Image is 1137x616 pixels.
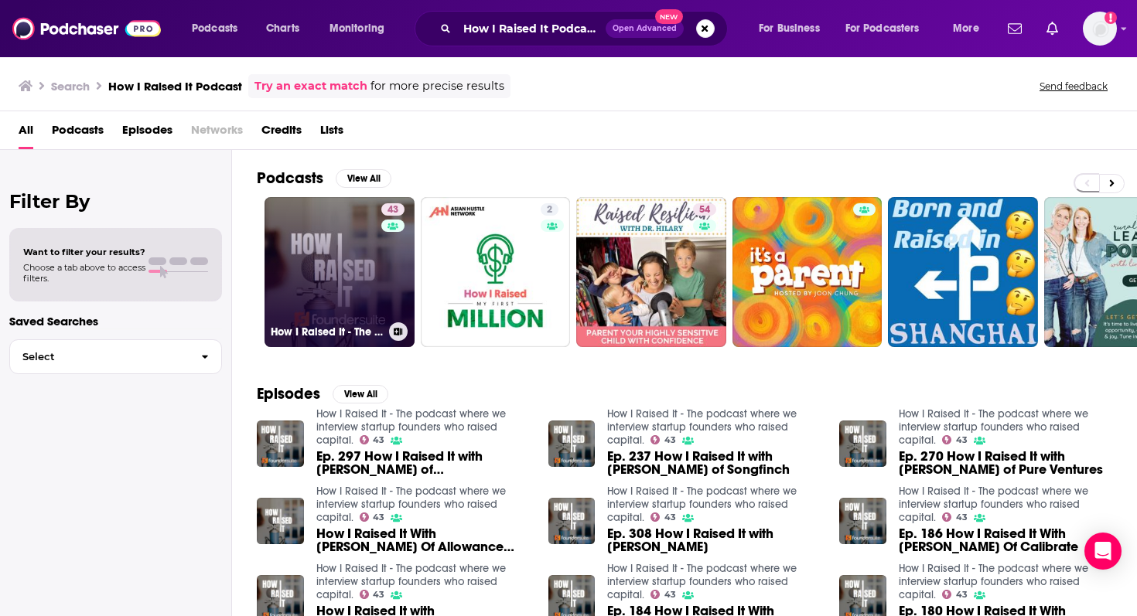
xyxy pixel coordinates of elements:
[942,16,999,41] button: open menu
[664,514,676,521] span: 43
[316,527,530,553] span: How I Raised It With [PERSON_NAME] Of Allowance Manager
[845,18,920,39] span: For Podcasters
[548,420,596,468] img: Ep. 237 How I Raised It with Scott Kitun of Songfinch
[370,77,504,95] span: for more precise results
[316,407,506,447] a: How I Raised It - The podcast where we interview startup founders who raised capital.
[664,591,676,598] span: 43
[336,169,391,188] button: View All
[316,450,530,476] a: Ep. 297 How I Raised It with Arto Yeritsyan of Podcastle
[1002,15,1028,42] a: Show notifications dropdown
[693,203,716,216] a: 54
[953,18,979,39] span: More
[23,262,145,284] span: Choose a tab above to access filters.
[333,385,388,403] button: View All
[51,79,90,94] h3: Search
[699,202,710,218] span: 54
[257,498,304,545] a: How I Raised It With Dan Meader Of Allowance Manager
[1084,533,1122,570] div: Open Intercom Messenger
[181,16,258,41] button: open menu
[329,18,384,39] span: Monitoring
[942,435,968,444] a: 43
[192,18,237,39] span: Podcasts
[956,514,968,521] span: 43
[576,197,726,347] a: 54
[839,498,886,545] img: Ep. 186 How I Raised It With Isabelle Kenyon Of Calibrate
[373,591,384,598] span: 43
[316,450,530,476] span: Ep. 297 How I Raised It with [PERSON_NAME] of [GEOGRAPHIC_DATA]
[1083,12,1117,46] img: User Profile
[316,562,506,601] a: How I Raised It - The podcast where we interview startup founders who raised capital.
[12,14,161,43] img: Podchaser - Follow, Share and Rate Podcasts
[607,527,821,553] span: Ep. 308 How I Raised It with [PERSON_NAME]
[429,11,743,46] div: Search podcasts, credits, & more...
[1083,12,1117,46] button: Show profile menu
[360,590,385,599] a: 43
[9,339,222,374] button: Select
[839,420,886,468] img: Ep. 270 How I Raised It with Howie Diamond of Pure Ventures
[271,325,383,339] h3: How I Raised It - The podcast where we interview startup founders who raised capital.
[257,168,323,188] h2: Podcasts
[257,168,391,188] a: PodcastsView All
[265,197,415,347] a: 43How I Raised It - The podcast where we interview startup founders who raised capital.
[607,562,797,601] a: How I Raised It - The podcast where we interview startup founders who raised capital.
[360,435,385,444] a: 43
[655,9,683,24] span: New
[9,314,222,328] p: Saved Searches
[381,203,405,216] a: 43
[1105,12,1117,24] svg: Add a profile image
[1040,15,1064,42] a: Show notifications dropdown
[191,117,243,149] span: Networks
[899,450,1112,476] a: Ep. 270 How I Raised It with Howie Diamond of Pure Ventures
[108,79,242,94] h3: How I Raised It Podcast
[261,117,302,149] a: Credits
[899,407,1088,447] a: How I Raised It - The podcast where we interview startup founders who raised capital.
[899,450,1112,476] span: Ep. 270 How I Raised It with [PERSON_NAME] of Pure Ventures
[650,512,676,522] a: 43
[373,437,384,444] span: 43
[1083,12,1117,46] span: Logged in as danikarchmer
[254,77,367,95] a: Try an exact match
[942,590,968,599] a: 43
[664,437,676,444] span: 43
[19,117,33,149] a: All
[373,514,384,521] span: 43
[759,18,820,39] span: For Business
[1035,80,1112,93] button: Send feedback
[899,562,1088,601] a: How I Raised It - The podcast where we interview startup founders who raised capital.
[899,527,1112,553] a: Ep. 186 How I Raised It With Isabelle Kenyon Of Calibrate
[52,117,104,149] a: Podcasts
[835,16,942,41] button: open menu
[23,247,145,257] span: Want to filter your results?
[548,498,596,545] img: Ep. 308 How I Raised It with Andrew Ackerman
[9,190,222,213] h2: Filter By
[607,485,797,524] a: How I Raised It - The podcast where we interview startup founders who raised capital.
[257,420,304,468] img: Ep. 297 How I Raised It with Arto Yeritsyan of Podcastle
[650,590,676,599] a: 43
[319,16,405,41] button: open menu
[10,352,189,362] span: Select
[650,435,676,444] a: 43
[122,117,172,149] a: Episodes
[613,25,677,32] span: Open Advanced
[257,384,388,403] a: EpisodesView All
[541,203,558,216] a: 2
[316,527,530,553] a: How I Raised It With Dan Meader Of Allowance Manager
[266,18,299,39] span: Charts
[606,19,684,38] button: Open AdvancedNew
[421,197,571,347] a: 2
[256,16,309,41] a: Charts
[607,450,821,476] a: Ep. 237 How I Raised It with Scott Kitun of Songfinch
[607,527,821,553] a: Ep. 308 How I Raised It with Andrew Ackerman
[942,512,968,522] a: 43
[547,202,552,218] span: 2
